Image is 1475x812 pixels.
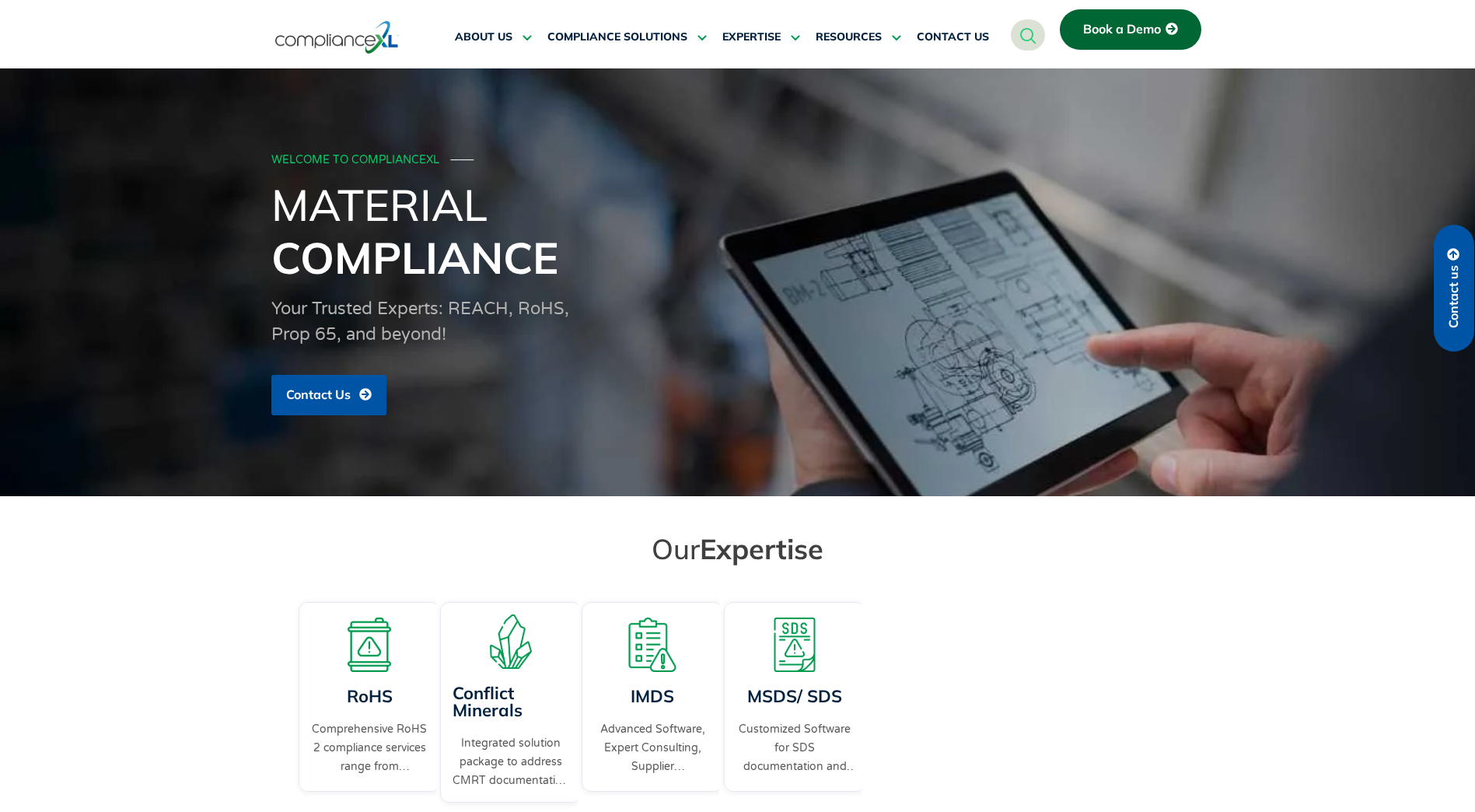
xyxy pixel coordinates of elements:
[547,30,687,44] span: COMPLIANCE SOLUTIONS
[1434,225,1474,352] a: Contact us
[917,19,989,56] a: CONTACT US
[311,720,428,776] a: Comprehensive RoHS 2 compliance services range from Consulting to supplier engagement...
[747,685,842,707] a: MSDS/ SDS
[547,19,707,56] a: COMPLIANCE SOLUTIONS
[767,618,822,672] img: A warning board with SDS displaying
[302,531,1173,566] h2: Our
[722,19,800,56] a: EXPERTISE
[484,614,538,669] img: A representation of minerals
[631,685,674,707] a: IMDS
[736,720,853,776] a: Customized Software for SDS documentation and on-demand authoring services
[271,178,1204,284] h1: Material
[700,531,823,566] span: Expertise
[271,230,558,285] span: Compliance
[722,30,781,44] span: EXPERTISE
[1447,265,1461,328] span: Contact us
[816,19,901,56] a: RESOURCES
[917,30,989,44] span: CONTACT US
[346,685,392,707] a: RoHS
[816,30,882,44] span: RESOURCES
[275,19,399,55] img: logo-one.svg
[271,154,1200,167] div: WELCOME TO COMPLIANCEXL
[453,734,569,790] a: Integrated solution package to address CMRT documentation and supplier engagement.
[455,19,532,56] a: ABOUT US
[286,388,351,402] span: Contact Us
[451,153,474,166] span: ───
[342,618,397,672] img: A board with a warning sign
[271,299,569,345] span: Your Trusted Experts: REACH, RoHS, Prop 65, and beyond!
[453,682,523,721] a: Conflict Minerals
[271,375,386,415] a: Contact Us
[594,720,711,776] a: Advanced Software, Expert Consulting, Supplier Coordination, a complete IMDS solution.
[1060,9,1201,50] a: Book a Demo
[1083,23,1161,37] span: Book a Demo
[455,30,512,44] span: ABOUT US
[625,618,680,672] img: A list board with a warning
[1011,19,1045,51] a: navsearch-button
